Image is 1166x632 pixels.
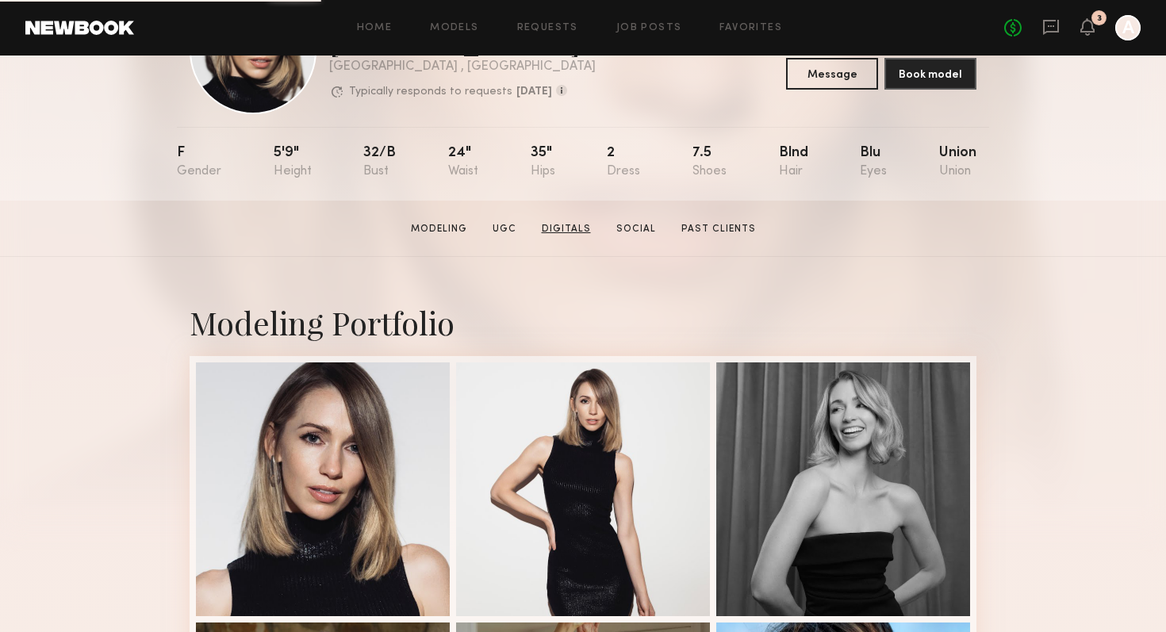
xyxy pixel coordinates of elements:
a: Job Posts [616,23,682,33]
a: Digitals [535,222,597,236]
a: UGC [486,222,523,236]
button: Message [786,58,878,90]
a: Past Clients [675,222,762,236]
a: Requests [517,23,578,33]
div: Union [939,146,976,178]
div: 2 [607,146,640,178]
div: 35" [531,146,555,178]
div: F [177,146,221,178]
a: Favorites [719,23,782,33]
button: Book model [884,58,976,90]
div: Blu [860,146,887,178]
a: Modeling [405,222,474,236]
a: Home [357,23,393,33]
div: 3 [1097,14,1102,23]
div: 24" [448,146,478,178]
a: A [1115,15,1141,40]
a: Models [430,23,478,33]
div: 32/b [363,146,396,178]
a: Social [610,222,662,236]
b: [DATE] [516,86,552,98]
div: Blnd [779,146,808,178]
p: Typically responds to requests [349,86,512,98]
div: Modeling Portfolio [190,301,976,343]
div: 7.5 [692,146,727,178]
div: 5'9" [274,146,312,178]
div: [GEOGRAPHIC_DATA] , [GEOGRAPHIC_DATA] [329,60,604,74]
